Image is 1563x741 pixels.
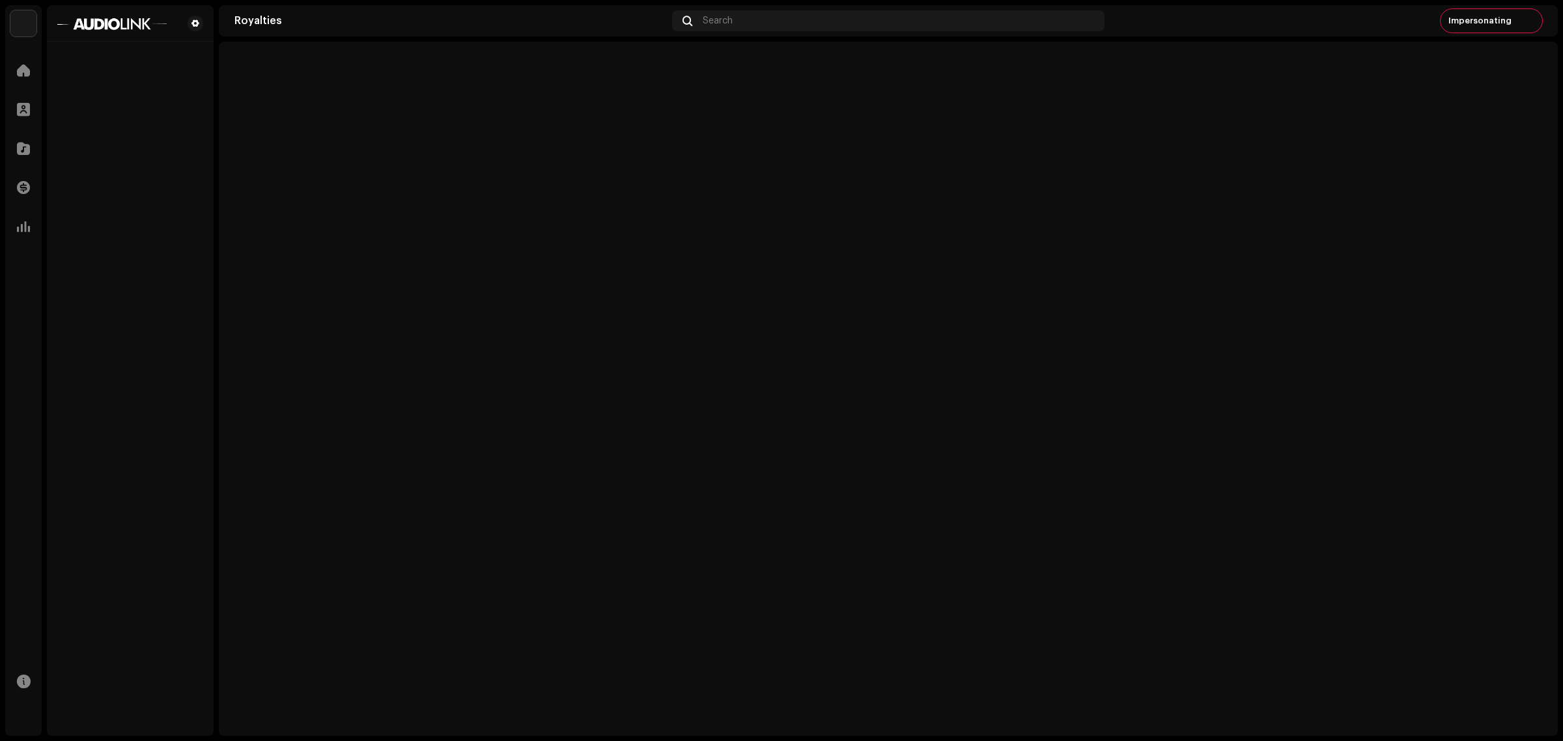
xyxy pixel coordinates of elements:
[1519,10,1540,31] img: e5230375-557b-4983-976e-f002d527ddd5
[10,10,36,36] img: 730b9dfe-18b5-4111-b483-f30b0c182d82
[1448,16,1512,26] span: Impersonating
[703,16,733,26] span: Search
[57,16,167,31] img: 1601779f-85bc-4fc7-87b8-abcd1ae7544a
[234,16,667,26] div: Royalties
